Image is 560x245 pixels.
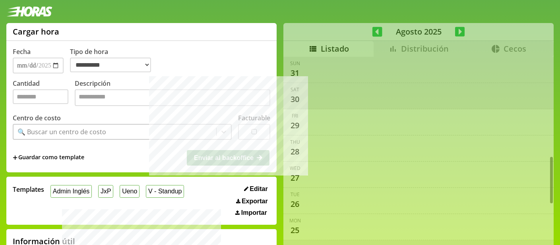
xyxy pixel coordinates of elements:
[242,185,270,193] button: Editar
[75,89,270,106] textarea: Descripción
[241,209,267,216] span: Importar
[234,197,270,205] button: Exportar
[120,185,140,197] button: Ueno
[70,58,151,72] select: Tipo de hora
[17,127,106,136] div: 🔍 Buscar un centro de costo
[146,185,184,197] button: V - Standup
[238,114,270,122] label: Facturable
[13,114,61,122] label: Centro de costo
[13,47,31,56] label: Fecha
[13,153,84,162] span: +Guardar como template
[70,47,157,73] label: Tipo de hora
[13,79,75,108] label: Cantidad
[75,79,270,108] label: Descripción
[6,6,52,17] img: logotipo
[13,89,68,104] input: Cantidad
[242,198,268,205] span: Exportar
[13,153,17,162] span: +
[250,185,267,193] span: Editar
[13,26,59,37] h1: Cargar hora
[50,185,92,197] button: Admin Inglés
[13,185,44,194] span: Templates
[98,185,113,197] button: JxP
